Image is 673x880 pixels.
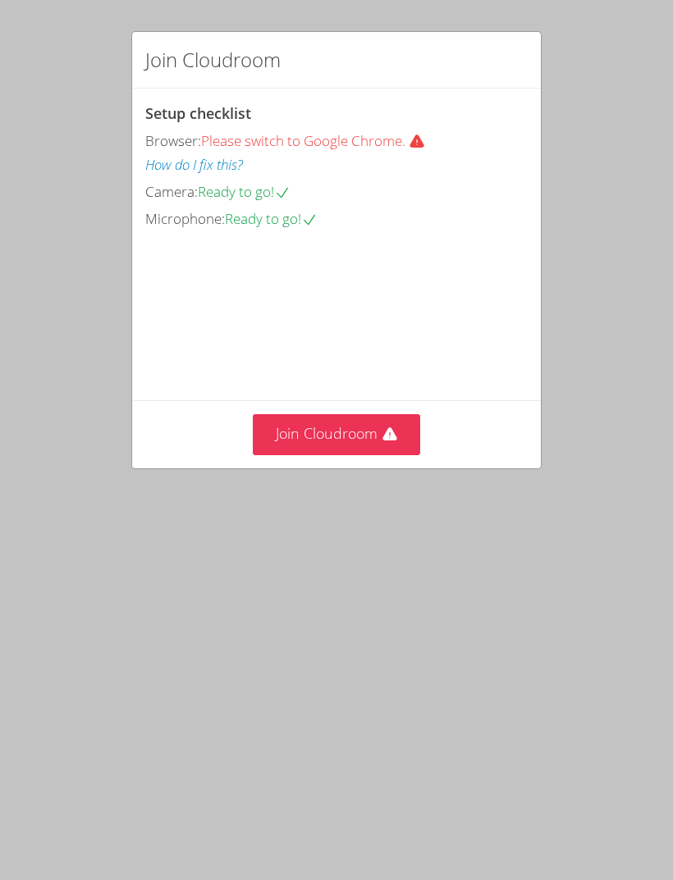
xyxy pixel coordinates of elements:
span: Ready to go! [198,182,291,201]
h2: Join Cloudroom [145,45,281,75]
button: Join Cloudroom [253,414,421,454]
span: Ready to go! [225,209,318,228]
button: How do I fix this? [145,153,243,177]
span: Microphone: [145,209,225,228]
span: Camera: [145,182,198,201]
span: Setup checklist [145,103,251,123]
span: Please switch to Google Chrome. [201,131,432,150]
span: Browser: [145,131,201,150]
